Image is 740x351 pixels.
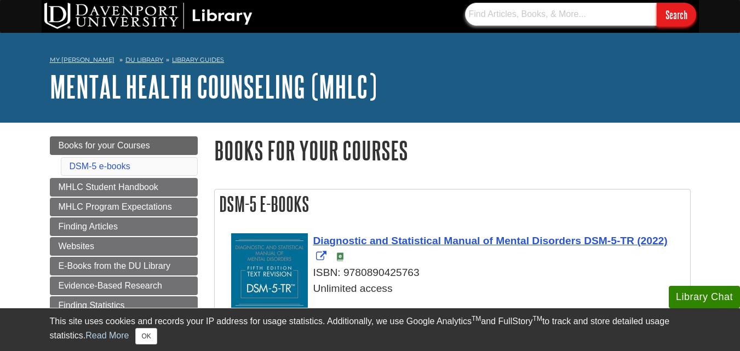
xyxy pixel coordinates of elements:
[50,198,198,216] a: MHLC Program Expectations
[231,233,308,343] img: Cover Art
[59,141,150,150] span: Books for your Courses
[669,286,740,308] button: Library Chat
[44,3,253,29] img: DU Library
[50,237,198,256] a: Websites
[59,261,171,271] span: E-Books from the DU Library
[465,3,657,26] input: Find Articles, Books, & More...
[50,178,198,197] a: MHLC Student Handbook
[313,235,668,262] a: Link opens in new window
[135,328,157,344] button: Close
[214,136,691,164] h1: Books for your Courses
[231,281,685,297] div: Unlimited access
[70,162,130,171] a: DSM-5 e-books
[231,265,685,281] div: ISBN: 9780890425763
[50,296,198,315] a: Finding Statistics
[313,235,668,246] span: Diagnostic and Statistical Manual of Mental Disorders DSM-5-TR (2022)
[465,3,696,26] form: Searches DU Library's articles, books, and more
[50,55,114,65] a: My [PERSON_NAME]
[336,252,345,261] img: e-Book
[50,136,198,155] a: Books for your Courses
[59,241,95,251] span: Websites
[657,3,696,26] input: Search
[50,70,377,103] a: Mental Health Counseling (MHLC)
[50,315,691,344] div: This site uses cookies and records your IP address for usage statistics. Additionally, we use Goo...
[172,56,224,64] a: Library Guides
[50,277,198,295] a: Evidence-Based Research
[533,315,542,323] sup: TM
[59,222,118,231] span: Finding Articles
[50,217,198,236] a: Finding Articles
[85,331,129,340] a: Read More
[215,189,690,218] h2: DSM-5 e-books
[50,53,691,70] nav: breadcrumb
[59,182,158,192] span: MHLC Student Handbook
[59,281,162,290] span: Evidence-Based Research
[59,301,125,310] span: Finding Statistics
[125,56,163,64] a: DU Library
[59,202,172,211] span: MHLC Program Expectations
[50,257,198,275] a: E-Books from the DU Library
[472,315,481,323] sup: TM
